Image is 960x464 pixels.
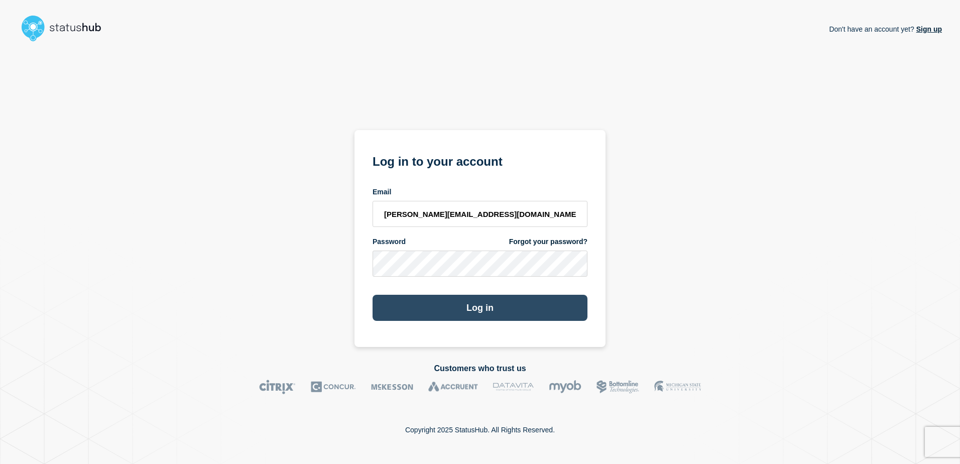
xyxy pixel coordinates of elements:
[373,151,587,170] h1: Log in to your account
[311,380,356,394] img: Concur logo
[259,380,296,394] img: Citrix logo
[373,295,587,321] button: Log in
[509,237,587,247] a: Forgot your password?
[371,380,413,394] img: McKesson logo
[373,237,406,247] span: Password
[373,251,587,277] input: password input
[18,12,113,44] img: StatusHub logo
[493,380,534,394] img: DataVita logo
[405,426,555,434] p: Copyright 2025 StatusHub. All Rights Reserved.
[596,380,639,394] img: Bottomline logo
[914,25,942,33] a: Sign up
[373,187,391,197] span: Email
[373,201,587,227] input: email input
[428,380,478,394] img: Accruent logo
[18,364,942,373] h2: Customers who trust us
[654,380,701,394] img: MSU logo
[549,380,581,394] img: myob logo
[829,17,942,41] p: Don't have an account yet?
